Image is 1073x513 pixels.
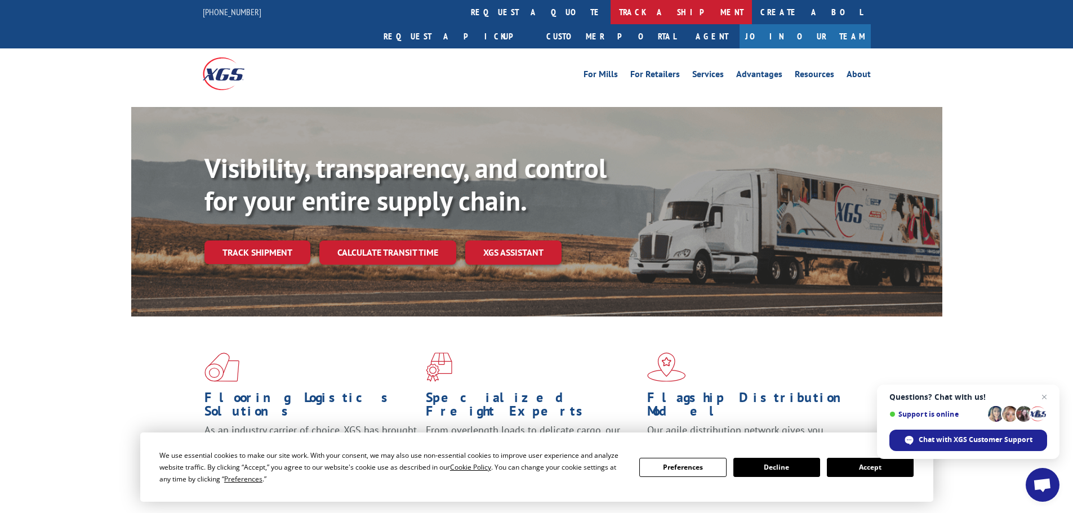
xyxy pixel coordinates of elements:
img: xgs-icon-focused-on-flooring-red [426,353,452,382]
a: About [847,70,871,82]
a: Join Our Team [740,24,871,48]
span: Our agile distribution network gives you nationwide inventory management on demand. [647,423,854,450]
span: Preferences [224,474,262,484]
span: As an industry carrier of choice, XGS has brought innovation and dedication to flooring logistics... [204,423,417,463]
a: Track shipment [204,240,310,264]
a: XGS ASSISTANT [465,240,562,265]
span: Support is online [889,410,984,418]
a: Agent [684,24,740,48]
a: For Retailers [630,70,680,82]
a: [PHONE_NUMBER] [203,6,261,17]
a: For Mills [584,70,618,82]
h1: Flooring Logistics Solutions [204,391,417,423]
div: Open chat [1026,468,1059,502]
p: From overlength loads to delicate cargo, our experienced staff knows the best way to move your fr... [426,423,639,474]
a: Request a pickup [375,24,538,48]
span: Cookie Policy [450,462,491,472]
div: Cookie Consent Prompt [140,432,933,502]
button: Preferences [639,458,726,477]
img: xgs-icon-flagship-distribution-model-red [647,353,686,382]
button: Decline [733,458,820,477]
button: Accept [827,458,914,477]
a: Calculate transit time [319,240,456,265]
div: Chat with XGS Customer Support [889,430,1047,451]
a: Advantages [736,70,782,82]
div: We use essential cookies to make our site work. With your consent, we may also use non-essential ... [159,449,626,485]
h1: Flagship Distribution Model [647,391,860,423]
a: Resources [795,70,834,82]
span: Close chat [1038,390,1051,404]
a: Customer Portal [538,24,684,48]
span: Chat with XGS Customer Support [919,435,1032,445]
span: Questions? Chat with us! [889,392,1047,402]
a: Services [692,70,724,82]
b: Visibility, transparency, and control for your entire supply chain. [204,150,607,218]
img: xgs-icon-total-supply-chain-intelligence-red [204,353,239,382]
h1: Specialized Freight Experts [426,391,639,423]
